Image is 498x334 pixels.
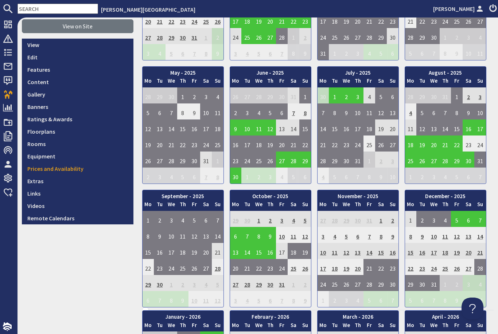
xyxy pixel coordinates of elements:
td: 14 [440,119,451,135]
td: 23 [428,12,440,28]
td: 3 [241,103,253,119]
td: 30 [177,28,189,44]
td: 14 [288,119,299,135]
th: Th [265,77,276,87]
td: 29 [299,152,311,168]
td: 29 [265,87,276,103]
td: 7 [188,44,200,60]
td: 8 [200,44,212,60]
th: Mo [318,77,329,87]
td: 3 [230,44,242,60]
td: 8 [177,103,189,119]
a: Extras [22,175,133,187]
td: 20 [143,12,154,28]
td: 15 [451,119,463,135]
td: 10 [241,119,253,135]
td: 2 [463,87,474,103]
td: 1 [299,87,311,103]
td: 17 [352,119,364,135]
td: 31 [288,87,299,103]
td: 14 [318,119,329,135]
td: 27 [428,152,440,168]
td: 23 [387,12,398,28]
td: 5 [288,168,299,184]
a: [PERSON_NAME] [433,4,485,13]
td: 25 [329,28,341,44]
th: Su [212,77,223,87]
td: 3 [352,44,364,60]
td: 21 [440,135,451,152]
td: 1 [329,44,341,60]
td: 19 [375,119,387,135]
td: 10 [200,103,212,119]
a: Content [22,76,133,88]
td: 6 [416,44,428,60]
td: 24 [230,28,242,44]
td: 16 [463,119,474,135]
td: 17 [241,135,253,152]
td: 9 [188,103,200,119]
td: 26 [416,152,428,168]
td: 29 [177,152,189,168]
td: 12 [143,119,154,135]
th: Su [299,77,311,87]
td: 21 [288,135,299,152]
td: 13 [428,119,440,135]
iframe: Toggle Customer Support [462,298,483,319]
td: 1 [363,152,375,168]
td: 2 [212,28,223,44]
td: 30 [276,87,288,103]
td: 7 [200,168,212,184]
td: 2 [341,44,352,60]
td: 31 [474,152,486,168]
th: Sa [288,77,299,87]
th: June - 2025 [230,67,311,77]
td: 17 [200,119,212,135]
td: 27 [241,87,253,103]
td: 3 [265,168,276,184]
td: 10 [352,103,364,119]
a: Links [22,187,133,200]
th: Mo [230,77,242,87]
td: 21 [166,135,177,152]
td: 30 [230,168,242,184]
th: Tu [329,77,341,87]
td: 2 [451,28,463,44]
td: 4 [405,103,417,119]
td: 23 [230,152,242,168]
td: 24 [474,135,486,152]
td: 30 [428,28,440,44]
td: 11 [253,119,265,135]
td: 29 [166,28,177,44]
td: 27 [143,28,154,44]
input: SEARCH [17,4,98,14]
td: 2 [299,28,311,44]
th: Sa [200,77,212,87]
td: 22 [177,135,189,152]
td: 8 [212,168,223,184]
td: 4 [241,44,253,60]
td: 16 [188,119,200,135]
td: 14 [166,119,177,135]
a: Banners [22,101,133,113]
td: 8 [451,103,463,119]
td: 2 [416,168,428,184]
td: 27 [352,28,364,44]
th: Su [474,77,486,87]
td: 8 [329,103,341,119]
td: 10 [387,168,398,184]
td: 7 [276,44,288,60]
th: Th [440,77,451,87]
td: 28 [276,28,288,44]
td: 6 [299,168,311,184]
td: 20 [352,12,364,28]
td: 2 [253,168,265,184]
td: 5 [253,44,265,60]
td: 4 [363,44,375,60]
td: 27 [474,12,486,28]
td: 3 [352,87,364,103]
td: 5 [405,44,417,60]
td: 1 [405,168,417,184]
td: 21 [154,12,166,28]
td: 23 [463,135,474,152]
